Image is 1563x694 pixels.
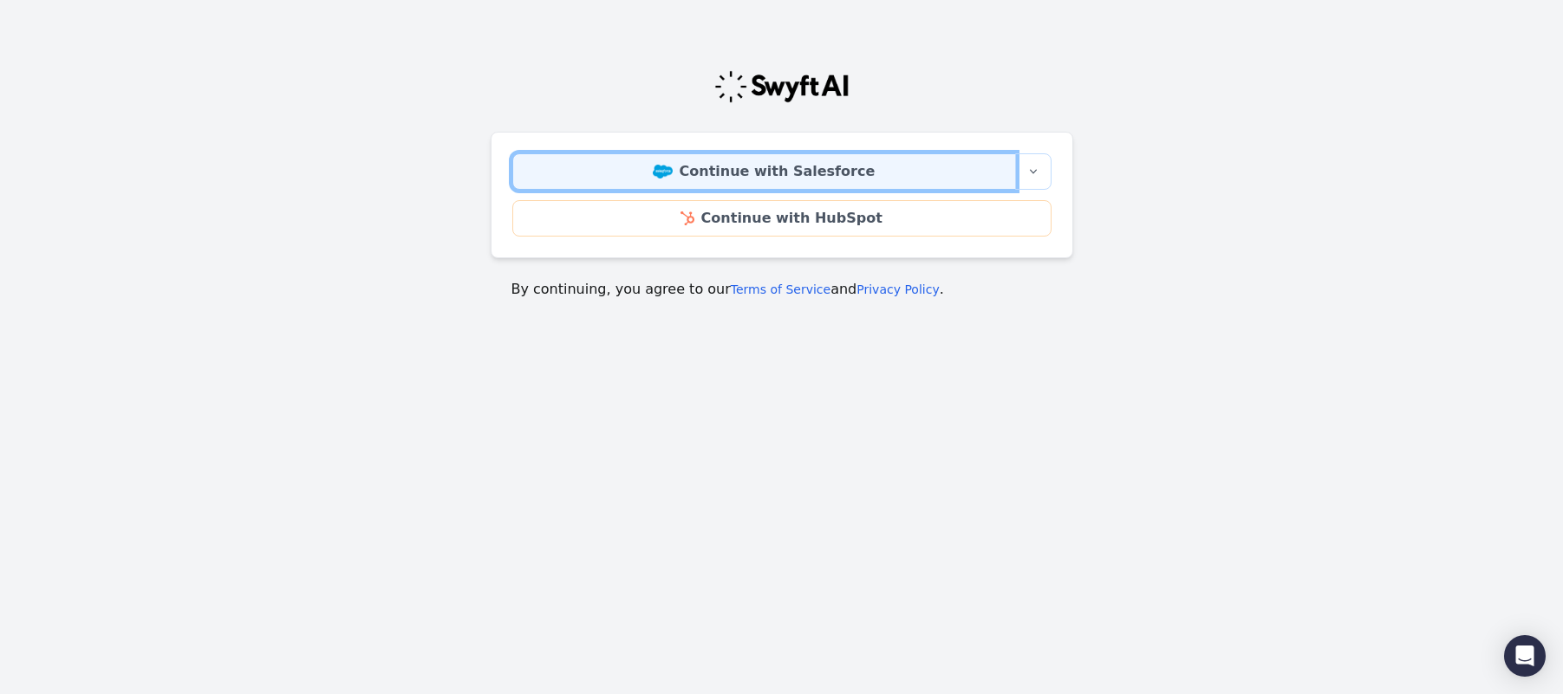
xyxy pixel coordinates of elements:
[856,282,939,296] a: Privacy Policy
[713,69,850,104] img: Swyft Logo
[653,165,673,178] img: Salesforce
[512,153,1016,190] a: Continue with Salesforce
[681,211,694,225] img: HubSpot
[1504,635,1546,677] div: Open Intercom Messenger
[731,282,830,296] a: Terms of Service
[511,279,1052,300] p: By continuing, you agree to our and .
[512,200,1052,237] a: Continue with HubSpot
